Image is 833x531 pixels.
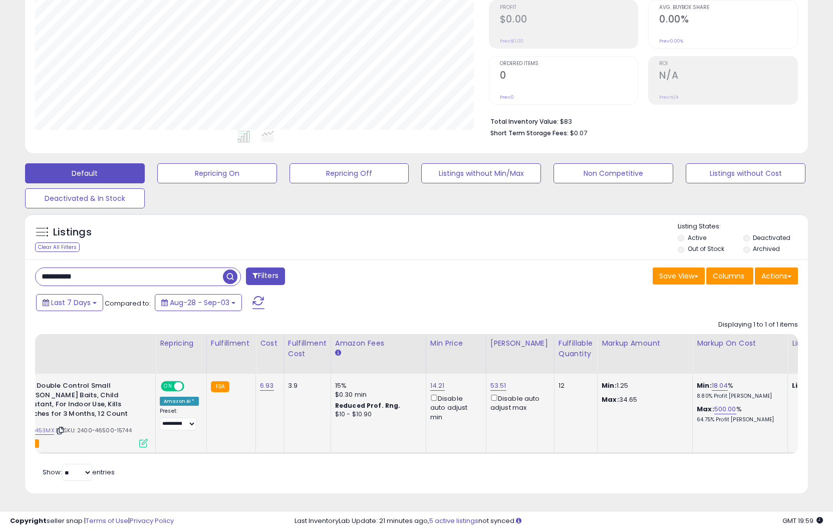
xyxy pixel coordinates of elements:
span: Profit [500,5,638,11]
span: Compared to: [105,299,151,308]
div: Amazon AI * [160,397,199,406]
button: Repricing On [157,163,277,183]
strong: Max: [602,395,619,404]
div: [PERSON_NAME] [490,338,550,349]
span: $0.07 [570,128,587,138]
small: Prev: 0.00% [659,38,683,44]
div: 3.9 [288,381,323,390]
span: Columns [713,271,744,281]
div: seller snap | | [10,516,174,526]
span: Last 7 Days [51,298,91,308]
div: Fulfillment Cost [288,338,327,359]
div: % [697,405,780,423]
h2: 0.00% [659,14,797,27]
div: $10 - $10.90 [335,410,418,419]
p: 64.75% Profit [PERSON_NAME] [697,416,780,423]
span: 2025-09-11 19:59 GMT [782,516,823,525]
a: 18.04 [712,381,728,391]
small: Prev: N/A [659,94,679,100]
div: $0.30 min [335,390,418,399]
div: Markup Amount [602,338,688,349]
a: 500.00 [714,404,736,414]
span: Aug-28 - Sep-03 [170,298,229,308]
div: Repricing [160,338,202,349]
p: Listing States: [678,222,808,231]
label: Archived [753,244,780,253]
h2: $0.00 [500,14,638,27]
b: Max: [697,404,714,414]
p: 34.65 [602,395,685,404]
b: Reduced Prof. Rng. [335,401,401,410]
div: Amazon Fees [335,338,422,349]
h2: 0 [500,70,638,83]
button: Columns [706,268,753,285]
a: 5 active listings [429,516,478,525]
b: Raid Double Control Small [PERSON_NAME] Baits, Child Resistant, For Indoor Use, Kills Roaches for... [20,381,142,421]
span: Avg. Buybox Share [659,5,797,11]
a: B074G453MX [18,426,54,435]
h2: N/A [659,70,797,83]
button: Listings without Cost [686,163,805,183]
div: Preset: [160,408,199,430]
span: Ordered Items [500,61,638,67]
small: Amazon Fees. [335,349,341,358]
b: Total Inventory Value: [490,117,559,126]
div: Displaying 1 to 1 of 1 items [718,320,798,330]
div: Markup on Cost [697,338,783,349]
div: Cost [260,338,280,349]
label: Deactivated [753,233,790,242]
p: 8.80% Profit [PERSON_NAME] [697,393,780,400]
a: 6.93 [260,381,274,391]
button: Listings without Min/Max [421,163,541,183]
label: Out of Stock [688,244,724,253]
div: Fulfillment [211,338,251,349]
label: Active [688,233,706,242]
p: 1.25 [602,381,685,390]
span: ON [162,382,174,391]
button: Last 7 Days [36,294,103,311]
button: Deactivated & In Stock [25,188,145,208]
button: Non Competitive [553,163,673,183]
span: Show: entries [43,467,115,477]
div: Fulfillable Quantity [559,338,593,359]
button: Filters [246,268,285,285]
a: Terms of Use [86,516,128,525]
button: Actions [755,268,798,285]
div: 15% [335,381,418,390]
h5: Listings [53,225,92,239]
div: 12 [559,381,590,390]
small: Prev: $0.00 [500,38,523,44]
li: $83 [490,115,790,127]
a: 14.21 [430,381,445,391]
div: Disable auto adjust min [430,393,478,422]
a: Privacy Policy [130,516,174,525]
span: | SKU: 2400-46500-15744 [56,426,132,434]
span: OFF [183,382,199,391]
strong: Min: [602,381,617,390]
div: Disable auto adjust max [490,393,546,412]
small: Prev: 0 [500,94,514,100]
div: Last InventoryLab Update: 21 minutes ago, not synced. [295,516,823,526]
a: 53.51 [490,381,506,391]
small: FBA [211,381,229,392]
div: Clear All Filters [35,242,80,252]
strong: Copyright [10,516,47,525]
b: Min: [697,381,712,390]
button: Save View [653,268,705,285]
button: Repricing Off [290,163,409,183]
button: Aug-28 - Sep-03 [155,294,242,311]
div: % [697,381,780,400]
div: Min Price [430,338,482,349]
button: Default [25,163,145,183]
span: ROI [659,61,797,67]
th: The percentage added to the cost of goods (COGS) that forms the calculator for Min & Max prices. [693,334,788,374]
b: Short Term Storage Fees: [490,129,569,137]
